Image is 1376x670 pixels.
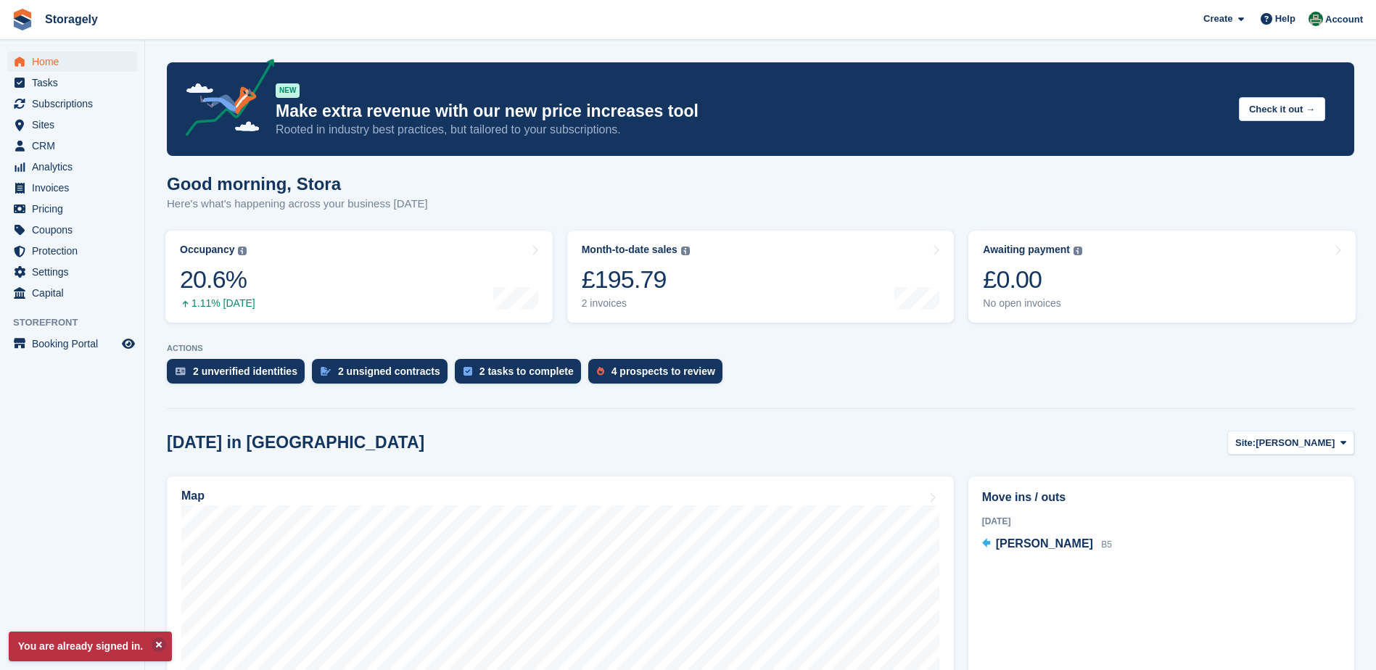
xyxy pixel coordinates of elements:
[167,359,312,391] a: 2 unverified identities
[983,265,1082,294] div: £0.00
[582,297,690,310] div: 2 invoices
[32,115,119,135] span: Sites
[1101,539,1112,550] span: B5
[582,244,677,256] div: Month-to-date sales
[7,51,137,72] a: menu
[7,73,137,93] a: menu
[996,537,1093,550] span: [PERSON_NAME]
[181,489,205,502] h2: Map
[1227,431,1354,455] button: Site: [PERSON_NAME]
[193,365,297,377] div: 2 unverified identities
[464,367,472,376] img: task-75834270c22a3079a89374b754ae025e5fb1db73e45f91037f5363f120a921f8.svg
[32,73,119,93] span: Tasks
[167,433,424,452] h2: [DATE] in [GEOGRAPHIC_DATA]
[173,59,275,141] img: price-adjustments-announcement-icon-8257ccfd72463d97f412b2fc003d46551f7dbcb40ab6d574587a9cd5c0d94...
[7,178,137,198] a: menu
[167,344,1354,353] p: ACTIONS
[167,174,428,194] h1: Good morning, Stora
[7,136,137,156] a: menu
[982,535,1112,554] a: [PERSON_NAME] B5
[13,315,144,330] span: Storefront
[611,365,715,377] div: 4 prospects to review
[7,334,137,354] a: menu
[479,365,574,377] div: 2 tasks to complete
[588,359,730,391] a: 4 prospects to review
[968,231,1356,323] a: Awaiting payment £0.00 No open invoices
[39,7,104,31] a: Storagely
[176,367,186,376] img: verify_identity-adf6edd0f0f0b5bbfe63781bf79b02c33cf7c696d77639b501bdc392416b5a36.svg
[7,94,137,114] a: menu
[32,241,119,261] span: Protection
[32,136,119,156] span: CRM
[597,367,604,376] img: prospect-51fa495bee0391a8d652442698ab0144808aea92771e9ea1ae160a38d050c398.svg
[982,489,1340,506] h2: Move ins / outs
[321,367,331,376] img: contract_signature_icon-13c848040528278c33f63329250d36e43548de30e8caae1d1a13099fd9432cc5.svg
[1203,12,1232,26] span: Create
[12,9,33,30] img: stora-icon-8386f47178a22dfd0bd8f6a31ec36ba5ce8667c1dd55bd0f319d3a0aa187defe.svg
[1074,247,1082,255] img: icon-info-grey-7440780725fd019a000dd9b08b2336e03edf1995a4989e88bcd33f0948082b44.svg
[32,51,119,72] span: Home
[7,199,137,219] a: menu
[180,265,255,294] div: 20.6%
[567,231,955,323] a: Month-to-date sales £195.79 2 invoices
[120,335,137,352] a: Preview store
[983,297,1082,310] div: No open invoices
[1239,97,1325,121] button: Check it out →
[276,101,1227,122] p: Make extra revenue with our new price increases tool
[582,265,690,294] div: £195.79
[276,83,300,98] div: NEW
[165,231,553,323] a: Occupancy 20.6% 1.11% [DATE]
[7,283,137,303] a: menu
[1325,12,1363,27] span: Account
[7,241,137,261] a: menu
[983,244,1070,256] div: Awaiting payment
[7,157,137,177] a: menu
[338,365,440,377] div: 2 unsigned contracts
[312,359,455,391] a: 2 unsigned contracts
[982,515,1340,528] div: [DATE]
[180,244,234,256] div: Occupancy
[32,220,119,240] span: Coupons
[238,247,247,255] img: icon-info-grey-7440780725fd019a000dd9b08b2336e03edf1995a4989e88bcd33f0948082b44.svg
[167,196,428,212] p: Here's what's happening across your business [DATE]
[32,262,119,282] span: Settings
[7,220,137,240] a: menu
[1275,12,1295,26] span: Help
[180,297,255,310] div: 1.11% [DATE]
[32,157,119,177] span: Analytics
[32,94,119,114] span: Subscriptions
[1235,436,1256,450] span: Site:
[1309,12,1323,26] img: Stora Rotala Users
[32,199,119,219] span: Pricing
[9,632,172,661] p: You are already signed in.
[32,283,119,303] span: Capital
[7,115,137,135] a: menu
[32,178,119,198] span: Invoices
[681,247,690,255] img: icon-info-grey-7440780725fd019a000dd9b08b2336e03edf1995a4989e88bcd33f0948082b44.svg
[1256,436,1335,450] span: [PERSON_NAME]
[276,122,1227,138] p: Rooted in industry best practices, but tailored to your subscriptions.
[455,359,588,391] a: 2 tasks to complete
[7,262,137,282] a: menu
[32,334,119,354] span: Booking Portal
